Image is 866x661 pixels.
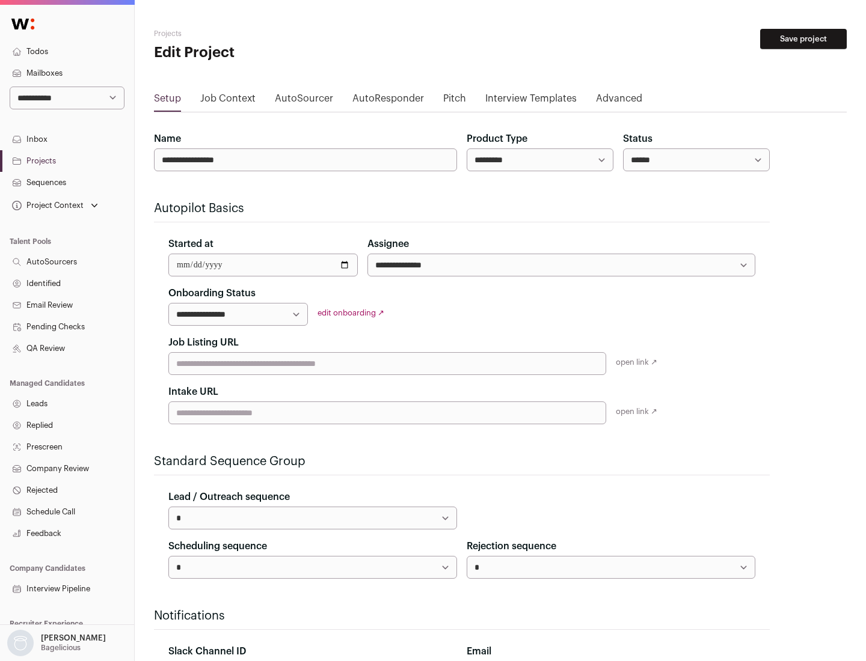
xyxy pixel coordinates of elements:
[367,237,409,251] label: Assignee
[760,29,847,49] button: Save project
[200,91,256,111] a: Job Context
[168,237,213,251] label: Started at
[154,29,385,38] h2: Projects
[5,12,41,36] img: Wellfound
[154,608,770,624] h2: Notifications
[154,453,770,470] h2: Standard Sequence Group
[5,630,108,656] button: Open dropdown
[623,132,653,146] label: Status
[168,644,246,659] label: Slack Channel ID
[467,539,556,553] label: Rejection sequence
[41,633,106,643] p: [PERSON_NAME]
[318,309,384,317] a: edit onboarding ↗
[10,197,100,214] button: Open dropdown
[352,91,424,111] a: AutoResponder
[10,201,84,210] div: Project Context
[154,43,385,62] h1: Edit Project
[485,91,577,111] a: Interview Templates
[168,539,267,553] label: Scheduling sequence
[41,643,81,653] p: Bagelicious
[154,91,181,111] a: Setup
[275,91,333,111] a: AutoSourcer
[467,132,527,146] label: Product Type
[154,132,181,146] label: Name
[168,490,290,504] label: Lead / Outreach sequence
[168,385,218,399] label: Intake URL
[168,335,239,350] label: Job Listing URL
[596,91,642,111] a: Advanced
[168,286,256,300] label: Onboarding Status
[467,644,755,659] div: Email
[7,630,34,656] img: nopic.png
[154,200,770,217] h2: Autopilot Basics
[443,91,466,111] a: Pitch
